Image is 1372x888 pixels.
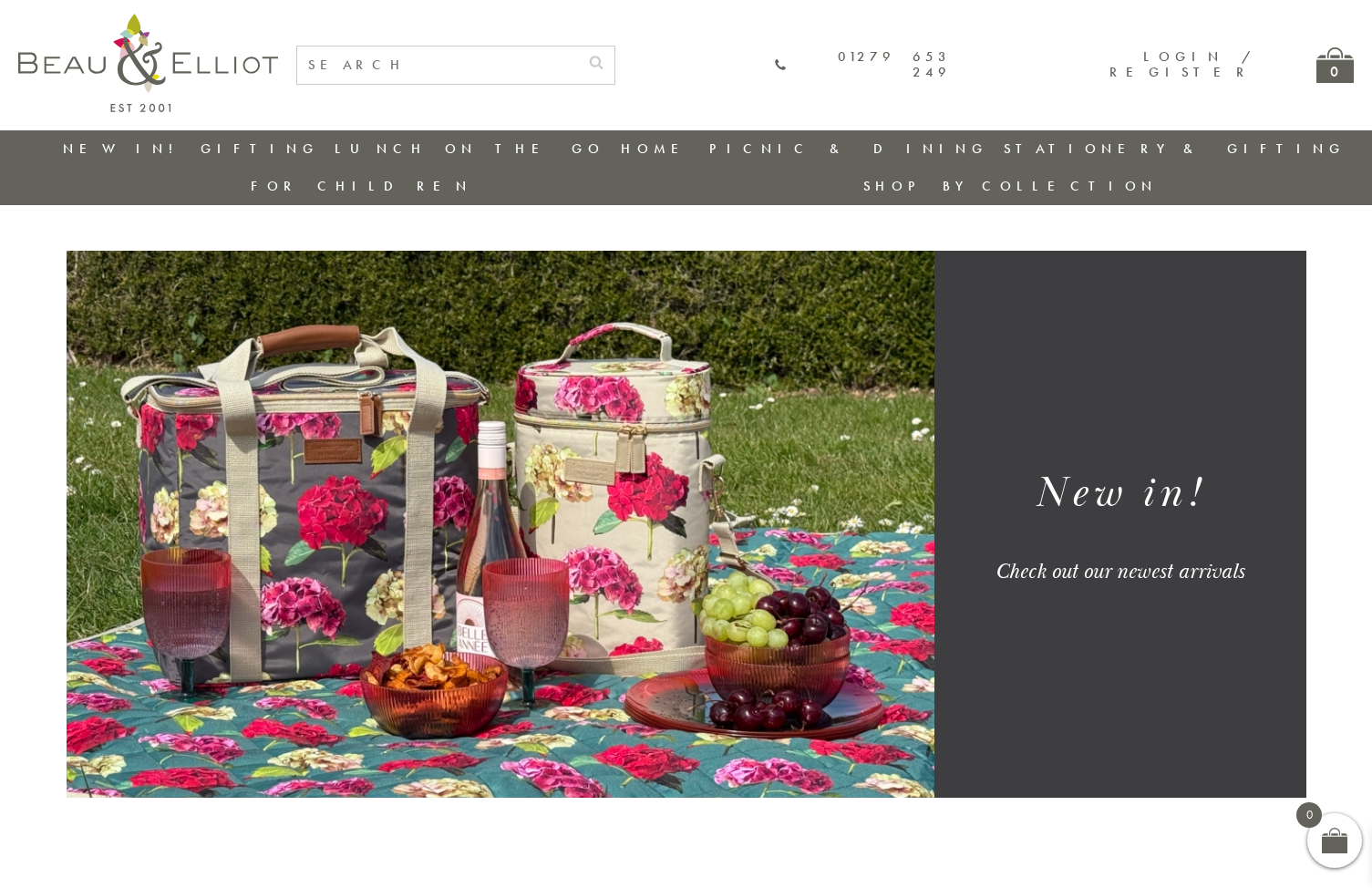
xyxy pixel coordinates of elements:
a: Picnic & Dining [709,139,988,158]
h1: New in! [956,466,1284,521]
a: For Children [251,177,472,195]
input: SEARCH [297,46,578,84]
a: Lunch On The Go [335,139,604,158]
a: Login / Register [1109,47,1253,81]
a: Home [621,139,694,158]
span: 0 [1296,802,1322,828]
a: 01279 653 249 [774,49,951,81]
img: logo [18,14,278,112]
a: Shop by collection [863,177,1158,195]
a: Gifting [201,139,319,158]
a: 0 [1316,47,1354,83]
div: Check out our newest arrivals [956,558,1284,585]
a: New in! [63,139,185,158]
img: Sarah Kelleher designer insulated picnic sets [67,251,934,798]
a: Stationery & Gifting [1004,139,1346,158]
